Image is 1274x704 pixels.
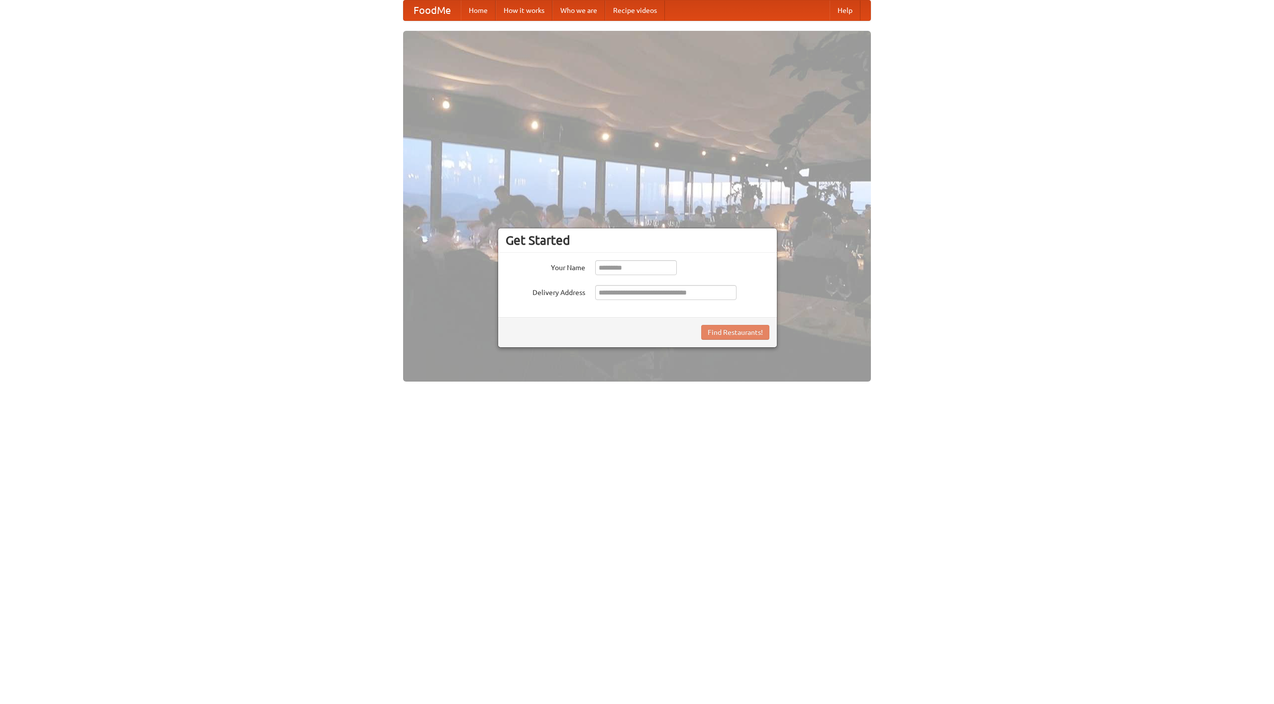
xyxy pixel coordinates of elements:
a: Recipe videos [605,0,665,20]
a: How it works [496,0,552,20]
button: Find Restaurants! [701,325,769,340]
a: Help [830,0,860,20]
label: Your Name [506,260,585,273]
h3: Get Started [506,233,769,248]
label: Delivery Address [506,285,585,298]
a: Home [461,0,496,20]
a: FoodMe [404,0,461,20]
a: Who we are [552,0,605,20]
